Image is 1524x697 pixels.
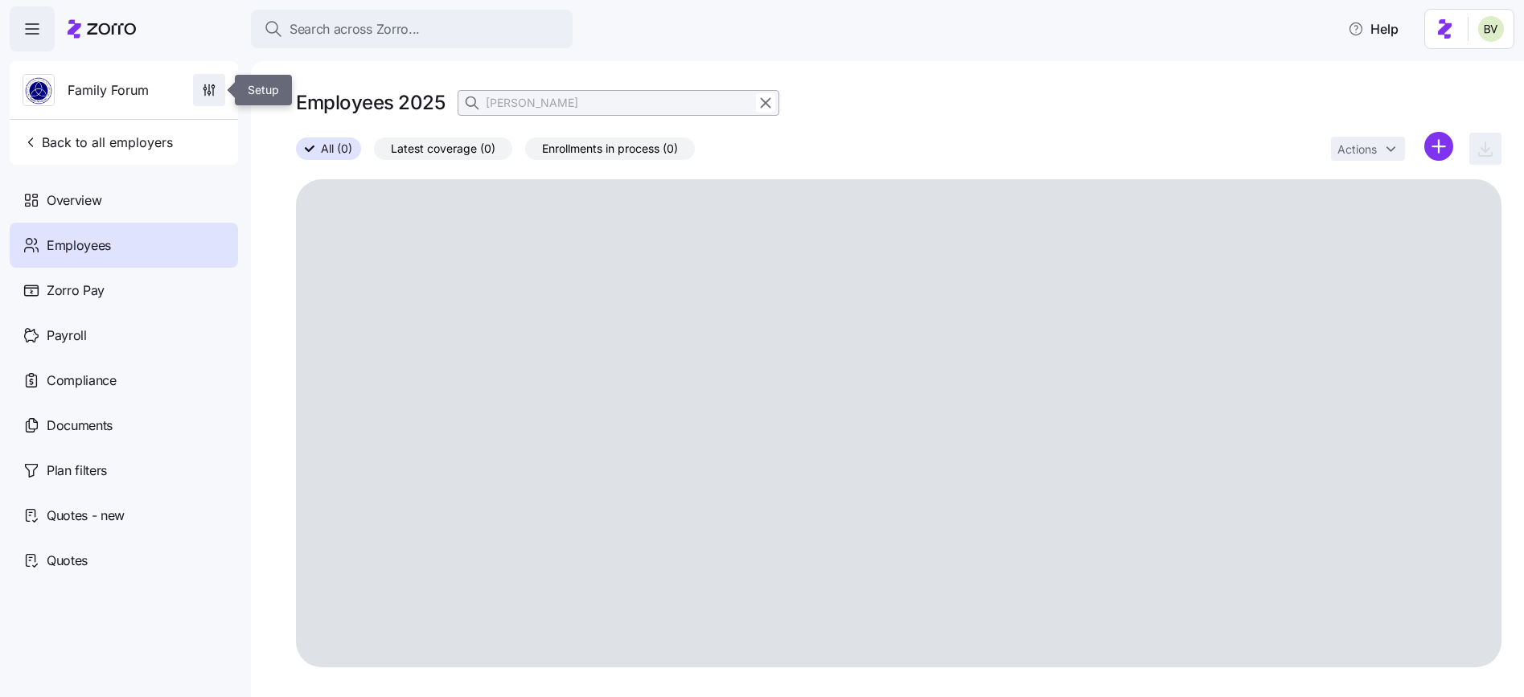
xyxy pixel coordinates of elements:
[458,90,779,116] input: Search Employees
[23,133,173,152] span: Back to all employers
[47,416,113,436] span: Documents
[10,178,238,223] a: Overview
[23,75,54,107] img: Employer logo
[1478,16,1504,42] img: 676487ef2089eb4995defdc85707b4f5
[296,90,445,115] h1: Employees 2025
[47,461,107,481] span: Plan filters
[542,138,678,159] span: Enrollments in process (0)
[290,19,420,39] span: Search across Zorro...
[47,371,117,391] span: Compliance
[1424,132,1453,161] svg: add icon
[10,493,238,538] a: Quotes - new
[47,326,87,346] span: Payroll
[47,506,125,526] span: Quotes - new
[1348,19,1399,39] span: Help
[47,191,101,211] span: Overview
[1335,13,1411,45] button: Help
[391,138,495,159] span: Latest coverage (0)
[10,268,238,313] a: Zorro Pay
[68,80,149,100] span: Family Forum
[16,126,179,158] button: Back to all employers
[10,358,238,403] a: Compliance
[10,448,238,493] a: Plan filters
[1331,137,1405,161] button: Actions
[10,313,238,358] a: Payroll
[321,138,352,159] span: All (0)
[10,538,238,583] a: Quotes
[1337,144,1377,155] span: Actions
[10,403,238,448] a: Documents
[251,10,573,48] button: Search across Zorro...
[47,236,111,256] span: Employees
[10,223,238,268] a: Employees
[47,551,88,571] span: Quotes
[47,281,105,301] span: Zorro Pay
